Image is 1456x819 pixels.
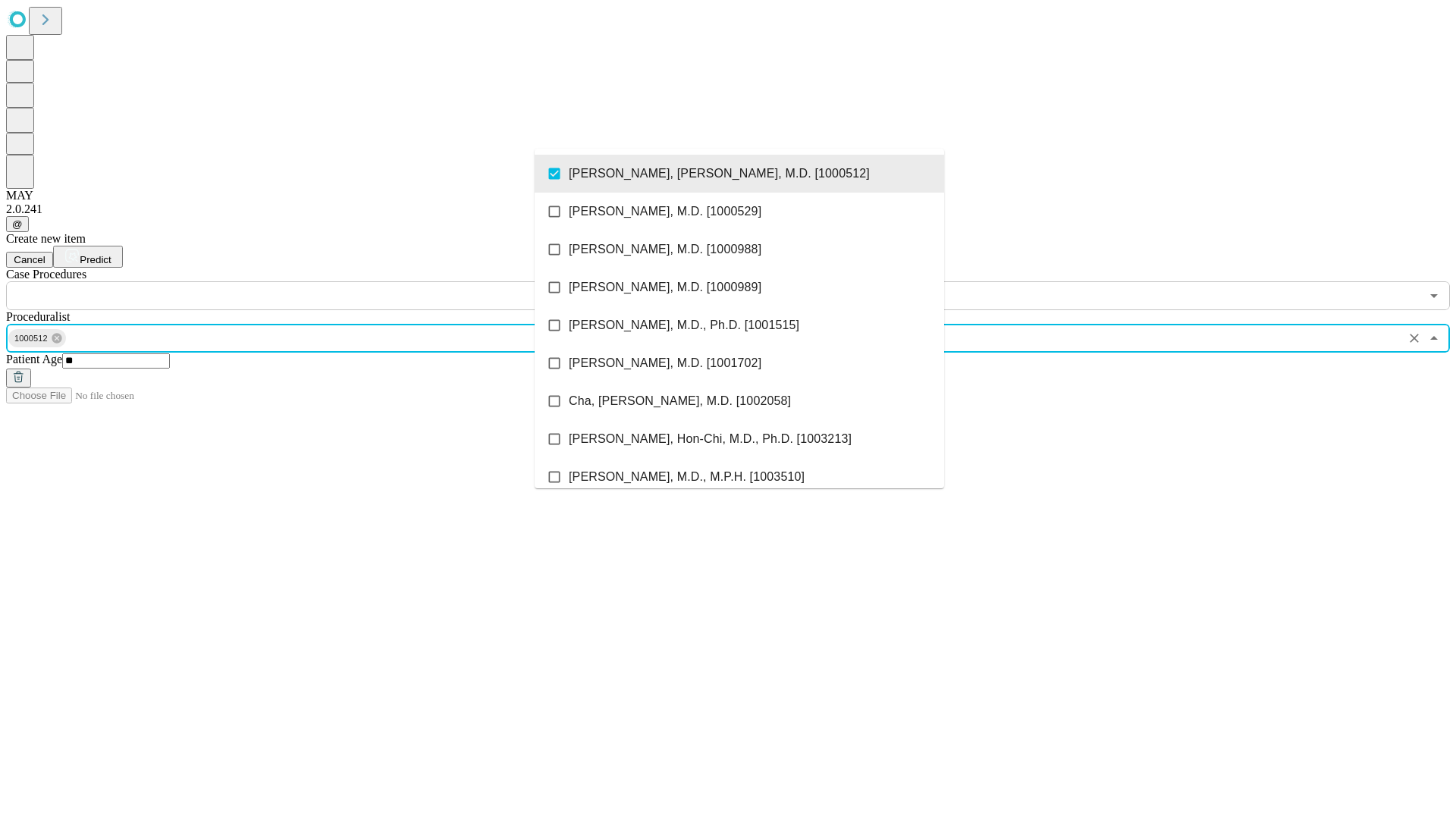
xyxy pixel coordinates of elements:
[6,353,62,366] span: Patient Age
[1423,285,1445,306] button: Open
[1423,328,1445,349] button: Close
[14,254,45,265] span: Cancel
[80,254,111,265] span: Predict
[6,202,1450,216] div: 2.0.241
[569,278,761,297] span: [PERSON_NAME], M.D. [1000989]
[569,202,761,221] span: [PERSON_NAME], M.D. [1000529]
[6,252,53,268] button: Cancel
[1404,328,1425,349] button: Clear
[6,268,86,281] span: Scheduled Procedure
[8,330,54,347] span: 1000512
[6,232,86,245] span: Create new item
[569,165,870,183] span: [PERSON_NAME], [PERSON_NAME], M.D. [1000512]
[569,392,791,410] span: Cha, [PERSON_NAME], M.D. [1002058]
[12,218,23,230] span: @
[569,316,799,334] span: [PERSON_NAME], M.D., Ph.D. [1001515]
[6,310,70,323] span: Proceduralist
[53,246,123,268] button: Predict
[569,240,761,259] span: [PERSON_NAME], M.D. [1000988]
[6,216,29,232] button: @
[569,468,805,486] span: [PERSON_NAME], M.D., M.P.H. [1003510]
[569,354,761,372] span: [PERSON_NAME], M.D. [1001702]
[569,430,852,448] span: [PERSON_NAME], Hon-Chi, M.D., Ph.D. [1003213]
[8,329,66,347] div: 1000512
[6,189,1450,202] div: MAY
